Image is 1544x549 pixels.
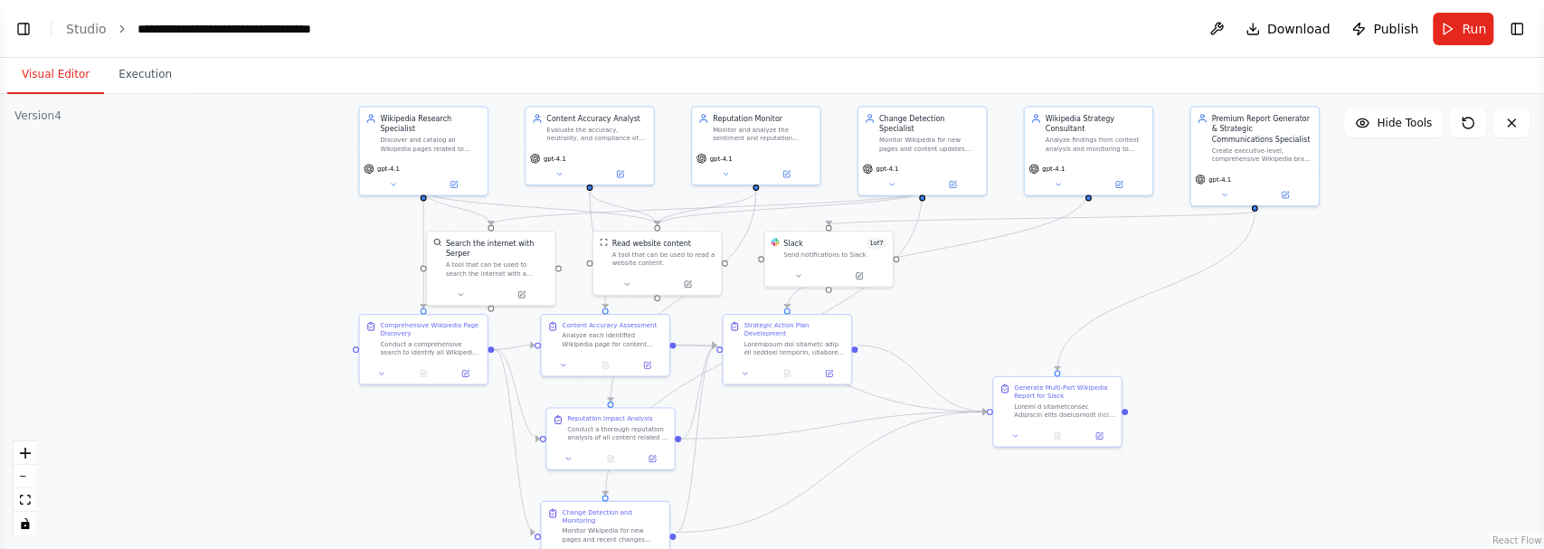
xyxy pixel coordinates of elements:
[380,113,480,134] div: Wikipedia Research Specialist
[722,314,852,385] div: Strategic Action Plan DevelopmentLoremipsum dol sitametc adip eli seddoei temporin, utlaboreet do...
[676,340,986,417] g: Edge from 1981adc5-30e5-4e89-a0e7-bfbcc5c6ea78 to 2207c2e4-0db8-4f47-a33c-7336b558e911
[544,155,566,163] span: gpt-4.1
[377,165,400,173] span: gpt-4.1
[14,441,37,535] div: React Flow controls
[104,56,186,94] button: Execution
[546,126,647,142] div: Evaluate the accuracy, neutrality, and compliance of Wikipedia content related to {company_name},...
[14,488,37,512] button: fit view
[358,314,488,385] div: Comprehensive Wikipedia Page DiscoveryConduct a comprehensive search to identify all Wikipedia pa...
[492,289,551,301] button: Open in side panel
[1492,535,1541,545] a: React Flow attribution
[879,113,980,134] div: Change Detection Specialist
[562,321,657,329] div: Content Accuracy Assessment
[525,106,655,185] div: Content Accuracy AnalystEvaluate the accuracy, neutrality, and compliance of Wikipedia content re...
[546,113,647,123] div: Content Accuracy Analyst
[66,20,341,38] nav: breadcrumb
[562,508,662,525] div: Change Detection and Monitoring
[1046,137,1146,153] div: Analyze findings from content analysis and monitoring to provide strategic recommendations for Wi...
[1344,109,1443,137] button: Hide Tools
[494,340,535,355] g: Edge from 964914ce-077f-4258-bf00-006eabefac47 to 1981adc5-30e5-4e89-a0e7-bfbcc5c6ea78
[612,238,691,248] div: Read website content
[867,238,886,248] span: Number of enabled actions
[14,512,37,535] button: toggle interactivity
[763,231,894,288] div: SlackSlack1of7Send notifications to Slack
[1042,165,1065,173] span: gpt-4.1
[380,321,480,337] div: Comprehensive Wikipedia Page Discovery
[433,238,441,246] img: SerperDevTool
[14,441,37,465] button: zoom in
[567,425,668,441] div: Conduct a thorough reputation analysis of all content related to {company_name}, {founder_name}, ...
[380,340,480,356] div: Conduct a comprehensive search to identify all Wikipedia pages that mention or relate to {company...
[691,106,821,185] div: Reputation MonitorMonitor and analyze the sentiment and reputation impact of content related to {...
[744,340,844,356] div: Loremipsum dol sitametc adip eli seddoei temporin, utlaboreet doloremagn, ali enimadmini veniamqu...
[1267,20,1331,38] span: Download
[66,22,107,36] a: Studio
[1208,175,1231,184] span: gpt-4.1
[857,340,986,417] g: Edge from 05b2794b-004f-45f2-a17f-88893ef49dc0 to 2207c2e4-0db8-4f47-a33c-7336b558e911
[1081,430,1116,442] button: Open in side panel
[358,106,488,195] div: Wikipedia Research SpecialistDiscover and catalog all Wikipedia pages related to {company_name}, ...
[681,406,987,443] g: Edge from 211ed5e2-2cba-423f-bfbb-a284f14461f1 to 2207c2e4-0db8-4f47-a33c-7336b558e911
[1255,189,1314,202] button: Open in side panel
[1373,20,1418,38] span: Publish
[583,359,628,372] button: No output available
[418,191,496,225] g: Edge from 5aabaf58-ac35-4115-b121-dfb972c447f0 to 03e47921-5341-49aa-a0c4-d854e45ebb55
[418,191,662,225] g: Edge from 5aabaf58-ac35-4115-b121-dfb972c447f0 to f8533adc-97a7-47ad-9712-93061193b32f
[1014,402,1114,419] div: Loremi d sitametconsec Adipiscin elits doeiusmodt incidi utl etdol ma al Enima mi VENIAMQU NOSTRU...
[781,191,1094,308] g: Edge from 3dbb8020-3337-4f6a-805c-5abe53444432 to 05b2794b-004f-45f2-a17f-88893ef49dc0
[710,155,733,163] span: gpt-4.1
[14,465,37,488] button: zoom out
[1046,113,1146,134] div: Wikipedia Strategy Consultant
[658,278,717,290] button: Open in side panel
[879,137,980,153] div: Monitor Wikipedia for new pages and content updates related to {company_name}, {founder_name}, an...
[1035,430,1079,442] button: No output available
[1014,383,1114,400] div: Generate Multi-Part Wikipedia Report for Slack
[592,231,723,296] div: ScrapeWebsiteToolRead website contentA tool that can be used to read a website content.
[1344,13,1426,45] button: Publish
[11,16,36,42] button: Show left sidebar
[591,168,649,181] button: Open in side panel
[1433,13,1493,45] button: Run
[426,231,556,306] div: SerperDevToolSearch the internet with SerperA tool that can be used to search the internet with a...
[1089,178,1148,191] button: Open in side panel
[584,191,611,308] g: Edge from 5243c145-a4d5-4747-b5b2-68e1de987e5b to 1981adc5-30e5-4e89-a0e7-bfbcc5c6ea78
[1189,106,1320,206] div: Premium Report Generator & Strategic Communications SpecialistCreate executive-level, comprehensi...
[494,344,540,443] g: Edge from 964914ce-077f-4258-bf00-006eabefac47 to 211ed5e2-2cba-423f-bfbb-a284f14461f1
[562,331,662,347] div: Analyze each identified Wikipedia page for content accuracy, neutrality, and policy compliance. S...
[567,414,652,422] div: Reputation Impact Analysis
[402,367,446,380] button: No output available
[652,191,927,225] g: Edge from 7494c0ba-4587-4aee-a58c-e71412d190e9 to f8533adc-97a7-47ad-9712-93061193b32f
[744,321,844,337] div: Strategic Action Plan Development
[676,406,986,537] g: Edge from 66375f36-8f7b-4278-b4f4-ef3ecc632c96 to 2207c2e4-0db8-4f47-a33c-7336b558e911
[1462,20,1486,38] span: Run
[765,367,810,380] button: No output available
[612,251,715,267] div: A tool that can be used to read a website content.
[494,344,535,537] g: Edge from 964914ce-077f-4258-bf00-006eabefac47 to 66375f36-8f7b-4278-b4f4-ef3ecc632c96
[713,126,813,142] div: Monitor and analyze the sentiment and reputation impact of content related to {company_name}, {fo...
[1377,116,1432,130] span: Hide Tools
[1211,113,1312,144] div: Premium Report Generator & Strategic Communications Specialist
[562,526,662,543] div: Monitor Wikipedia for new pages and recent changes related to {company_name}, {founder_name}, and...
[783,251,886,259] div: Send notifications to Slack
[811,367,847,380] button: Open in side panel
[1023,106,1153,195] div: Wikipedia Strategy ConsultantAnalyze findings from content analysis and monitoring to provide str...
[424,178,483,191] button: Open in side panel
[634,452,669,465] button: Open in side panel
[545,407,676,469] div: Reputation Impact AnalysisConduct a thorough reputation analysis of all content related to {compa...
[630,359,665,372] button: Open in side panel
[589,452,633,465] button: No output available
[783,238,802,248] div: Slack
[418,191,428,308] g: Edge from 5aabaf58-ac35-4115-b121-dfb972c447f0 to 964914ce-077f-4258-bf00-006eabefac47
[771,238,779,246] img: Slack
[540,314,670,376] div: Content Accuracy AssessmentAnalyze each identified Wikipedia page for content accuracy, neutralit...
[446,260,549,277] div: A tool that can be used to search the internet with a search_query. Supports different search typ...
[1211,147,1312,163] div: Create executive-level, comprehensive Wikipedia brand management reports with detailed analysis, ...
[1238,13,1338,45] button: Download
[823,212,1259,225] g: Edge from 2742ac87-3ca7-4178-be68-5295a86cdf59 to a22bfa89-cb38-49f5-9421-3ee6717d61e1
[1052,212,1260,371] g: Edge from 2742ac87-3ca7-4178-be68-5295a86cdf59 to 2207c2e4-0db8-4f47-a33c-7336b558e911
[486,191,927,225] g: Edge from 7494c0ba-4587-4aee-a58c-e71412d190e9 to 03e47921-5341-49aa-a0c4-d854e45ebb55
[446,238,549,259] div: Search the internet with Serper
[380,137,480,153] div: Discover and catalog all Wikipedia pages related to {company_name}, {founder_name}, and {project_...
[448,367,483,380] button: Open in side panel
[600,191,927,496] g: Edge from 7494c0ba-4587-4aee-a58c-e71412d190e9 to 66375f36-8f7b-4278-b4f4-ef3ecc632c96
